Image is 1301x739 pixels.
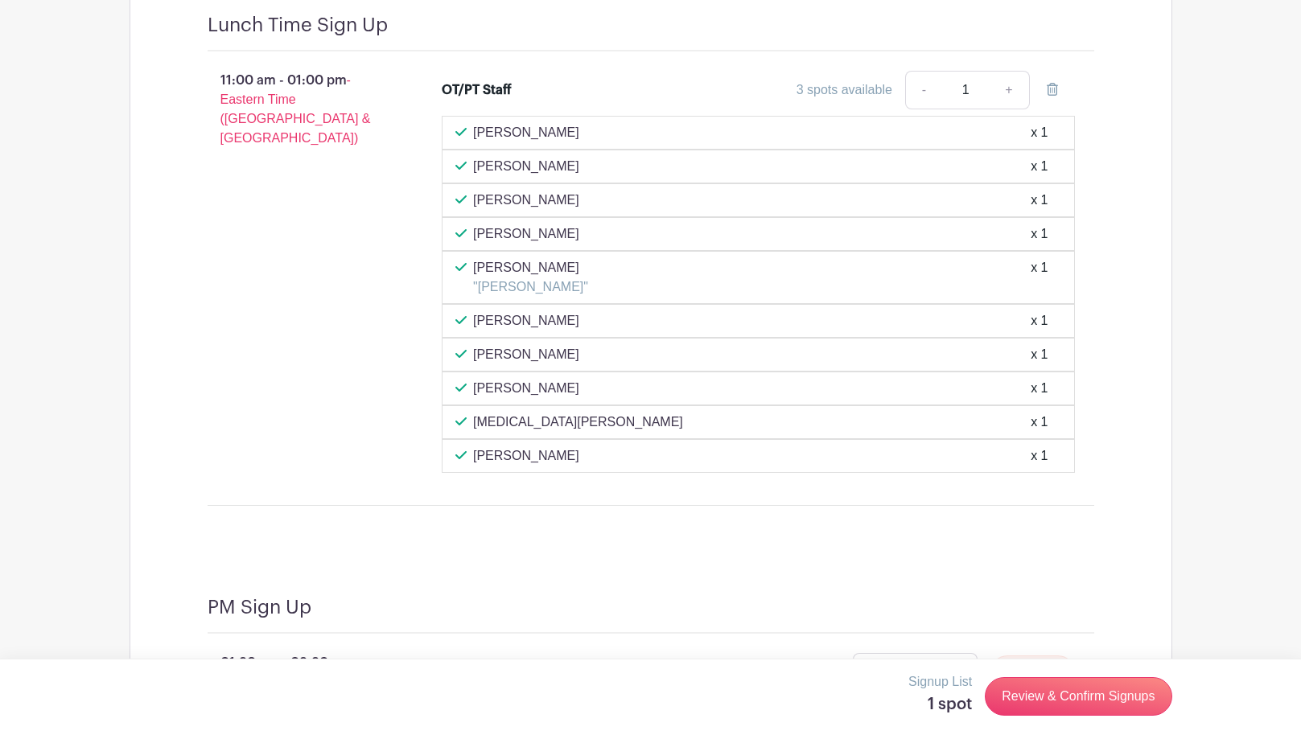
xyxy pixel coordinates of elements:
[208,14,388,37] h4: Lunch Time Sign Up
[473,224,579,244] p: [PERSON_NAME]
[1031,413,1048,432] div: x 1
[905,71,942,109] a: -
[1031,191,1048,210] div: x 1
[985,677,1171,716] a: Review & Confirm Signups
[473,446,579,466] p: [PERSON_NAME]
[797,80,892,100] div: 3 spots available
[182,64,417,154] p: 11:00 am - 01:00 pm
[1031,258,1048,297] div: x 1
[220,73,371,145] span: - Eastern Time ([GEOGRAPHIC_DATA] & [GEOGRAPHIC_DATA])
[473,413,683,432] p: [MEDICAL_DATA][PERSON_NAME]
[908,672,972,692] p: Signup List
[473,345,579,364] p: [PERSON_NAME]
[1031,345,1048,364] div: x 1
[473,311,579,330] p: [PERSON_NAME]
[989,71,1029,109] a: +
[937,653,977,692] a: +
[182,647,417,737] p: 01:30 pm - 03:30 pm
[208,596,311,619] h4: PM Sign Up
[442,80,512,100] div: OT/PT Staff
[853,653,890,692] a: -
[1031,224,1048,244] div: x 1
[1031,157,1048,176] div: x 1
[473,258,588,277] p: [PERSON_NAME]
[908,695,972,714] h5: 1 spot
[990,655,1075,689] button: Sign Up
[1031,311,1048,330] div: x 1
[1031,379,1048,398] div: x 1
[473,379,579,398] p: [PERSON_NAME]
[473,157,579,176] p: [PERSON_NAME]
[1031,446,1048,466] div: x 1
[1031,123,1048,142] div: x 1
[473,191,579,210] p: [PERSON_NAME]
[473,277,588,297] p: "[PERSON_NAME]"
[473,123,579,142] p: [PERSON_NAME]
